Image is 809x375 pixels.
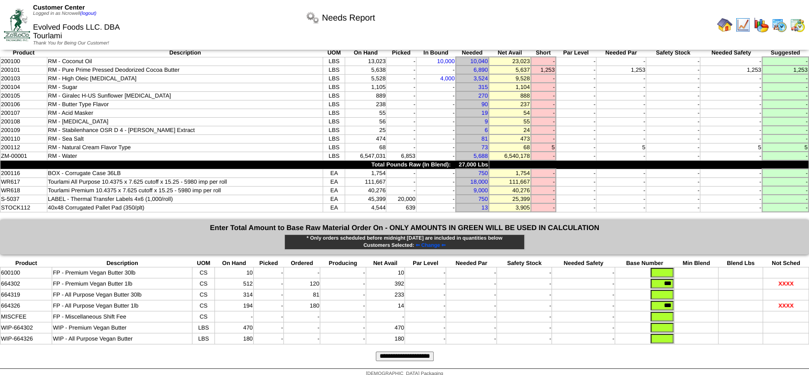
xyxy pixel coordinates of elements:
[556,203,596,212] td: -
[700,74,762,83] td: -
[531,100,556,109] td: -
[531,74,556,83] td: -
[531,109,556,117] td: -
[762,126,809,134] td: -
[556,74,596,83] td: -
[416,117,456,126] td: -
[47,74,323,83] td: RM - High Oleic [MEDICAL_DATA]
[646,195,700,203] td: -
[596,169,646,177] td: -
[345,152,386,160] td: 6,547,031
[531,186,556,195] td: -
[386,203,416,212] td: 639
[416,186,456,195] td: -
[446,267,497,278] td: -
[556,57,596,66] td: -
[489,186,531,195] td: 40,276
[531,66,556,74] td: 1,253
[416,177,456,186] td: -
[33,23,120,40] span: Evolved Foods LLC. DBA Tourlami
[416,109,456,117] td: -
[596,143,646,152] td: 5
[489,100,531,109] td: 237
[323,126,345,134] td: LBS
[482,101,488,108] a: 90
[556,134,596,143] td: -
[323,109,345,117] td: LBS
[596,83,646,91] td: -
[556,186,596,195] td: -
[47,126,323,134] td: RM - Stabilenhance OSR D 4 - [PERSON_NAME] Extract
[192,289,215,300] td: CS
[489,117,531,126] td: 55
[646,143,700,152] td: -
[345,83,386,91] td: 1,105
[284,267,320,278] td: -
[596,100,646,109] td: -
[345,109,386,117] td: 55
[345,177,386,186] td: 111,667
[416,143,456,152] td: -
[762,74,809,83] td: -
[531,117,556,126] td: -
[596,91,646,100] td: -
[437,58,455,65] a: 10,000
[596,74,646,83] td: -
[478,170,488,176] a: 750
[489,152,531,160] td: 6,540,178
[482,110,488,116] a: 19
[416,126,456,134] td: -
[489,74,531,83] td: 9,528
[416,152,456,160] td: -
[556,195,596,203] td: -
[489,134,531,143] td: 473
[646,57,700,66] td: -
[478,196,488,202] a: 750
[700,100,762,109] td: -
[253,278,283,289] td: -
[596,177,646,186] td: -
[489,169,531,177] td: 1,754
[762,109,809,117] td: -
[489,143,531,152] td: 68
[416,66,456,74] td: -
[405,278,446,289] td: -
[556,143,596,152] td: -
[497,267,552,278] td: -
[531,83,556,91] td: -
[531,177,556,186] td: -
[489,177,531,186] td: 111,667
[762,177,809,186] td: -
[473,66,488,73] a: 6,890
[0,91,47,100] td: 200105
[366,267,405,278] td: 10
[470,178,488,185] a: 18,000
[416,169,456,177] td: -
[320,259,366,267] th: Producing
[345,117,386,126] td: 56
[646,186,700,195] td: -
[552,259,615,267] th: Needed Safety
[386,100,416,109] td: -
[646,91,700,100] td: -
[700,126,762,134] td: -
[323,83,345,91] td: LBS
[386,117,416,126] td: -
[552,278,615,289] td: -
[405,267,446,278] td: -
[320,267,366,278] td: -
[386,143,416,152] td: -
[531,57,556,66] td: -
[762,134,809,143] td: -
[47,152,323,160] td: RM - Water
[386,57,416,66] td: -
[596,134,646,143] td: -
[0,203,47,212] td: STOCK112
[52,259,192,267] th: Description
[52,267,192,278] td: FP - Premium Vegan Butter 30lb
[0,177,47,186] td: WR617
[482,204,488,211] a: 13
[531,91,556,100] td: -
[556,126,596,134] td: -
[556,66,596,74] td: -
